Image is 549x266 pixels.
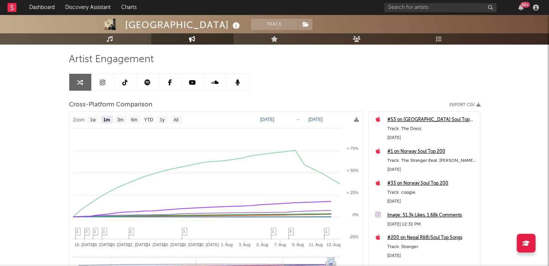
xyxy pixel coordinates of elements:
text: + 25% [347,190,359,195]
span: 1 [272,229,274,233]
text: 5. Aug [256,242,268,247]
a: #1 on Norway Soul Top 200 [387,147,476,156]
div: [DATE] [387,197,476,206]
text: 11. Aug [308,242,322,247]
text: 3. Aug [238,242,250,247]
text: 9. Aug [292,242,304,247]
button: 99+ [518,4,524,10]
span: Artist Engagement [69,55,154,64]
div: [DATE] [387,133,476,142]
text: + 50% [347,168,359,173]
button: Track [251,19,298,30]
text: 7. Aug [274,242,286,247]
button: Export CSV [449,103,481,107]
text: 1w [90,117,96,123]
div: [DATE] [387,251,476,260]
div: 99 + [521,2,530,7]
text: + 75% [347,146,359,151]
span: Cross-Platform Comparison [69,100,152,109]
text: Zoom [73,117,85,123]
span: 1 [325,229,327,233]
text: [DATE] [308,117,323,122]
text: 13. Aug [326,242,340,247]
span: 1 [130,229,132,233]
div: [DATE] [387,165,476,174]
input: Search for artists [384,3,497,12]
a: #33 on Norway Soul Top 200 [387,179,476,188]
div: Track: The Stranger (feat. [PERSON_NAME], [PERSON_NAME], [PERSON_NAME], [PERSON_NAME] [PERSON_NAM... [387,156,476,165]
text: 28. [DATE] [181,242,201,247]
div: [GEOGRAPHIC_DATA] [125,19,242,31]
text: 0% [353,212,359,217]
div: Track: Stranger [387,242,476,251]
text: YTD [144,117,153,123]
text: [DATE] [260,117,274,122]
text: 22. [DATE] [128,242,147,247]
text: 6m [131,117,137,123]
span: 1 [76,229,79,233]
text: All [173,117,178,123]
div: Track: coogie [387,188,476,197]
text: 26. [DATE] [163,242,183,247]
text: 1y [160,117,165,123]
text: 18. [DATE] [92,242,112,247]
div: Track: The Dress [387,124,476,133]
text: 24. [DATE] [146,242,165,247]
div: [DATE] 12:31 PM [387,220,476,229]
text: → [296,117,300,122]
span: 1 [183,229,185,233]
text: 1. Aug [221,242,232,247]
span: 1 [103,229,105,233]
text: 1m [103,117,110,123]
a: #200 on Nepal R&B/Soul Top Songs [387,233,476,242]
text: 30. [DATE] [199,242,219,247]
a: Image: 51.3k Likes, 1.68k Comments [387,211,476,220]
span: 3 [290,229,292,233]
span: 3 [85,229,88,233]
text: 20. [DATE] [110,242,130,247]
span: 1 [94,229,96,233]
text: -25% [349,235,359,239]
text: 16. [DATE] [74,242,94,247]
a: #53 on [GEOGRAPHIC_DATA] Soul Top 200 [387,115,476,124]
text: 3m [117,117,123,123]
